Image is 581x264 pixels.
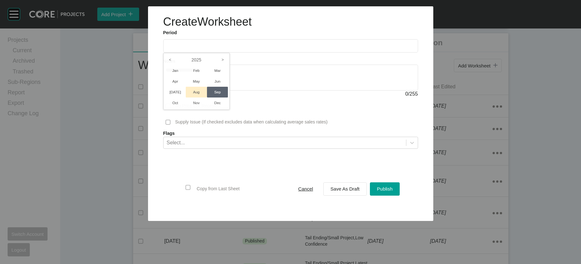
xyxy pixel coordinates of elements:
label: 2025 [165,54,228,65]
li: Jun [207,76,228,87]
i: < [165,54,176,65]
li: Oct [165,97,186,108]
li: Aug [186,87,207,97]
li: Mar [207,65,228,76]
li: Sep [207,87,228,97]
li: Dec [207,97,228,108]
li: Apr [165,76,186,87]
li: [DATE] [165,87,186,97]
li: Feb [186,65,207,76]
i: > [217,54,228,65]
li: May [186,76,207,87]
li: Jan [165,65,186,76]
li: Nov [186,97,207,108]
